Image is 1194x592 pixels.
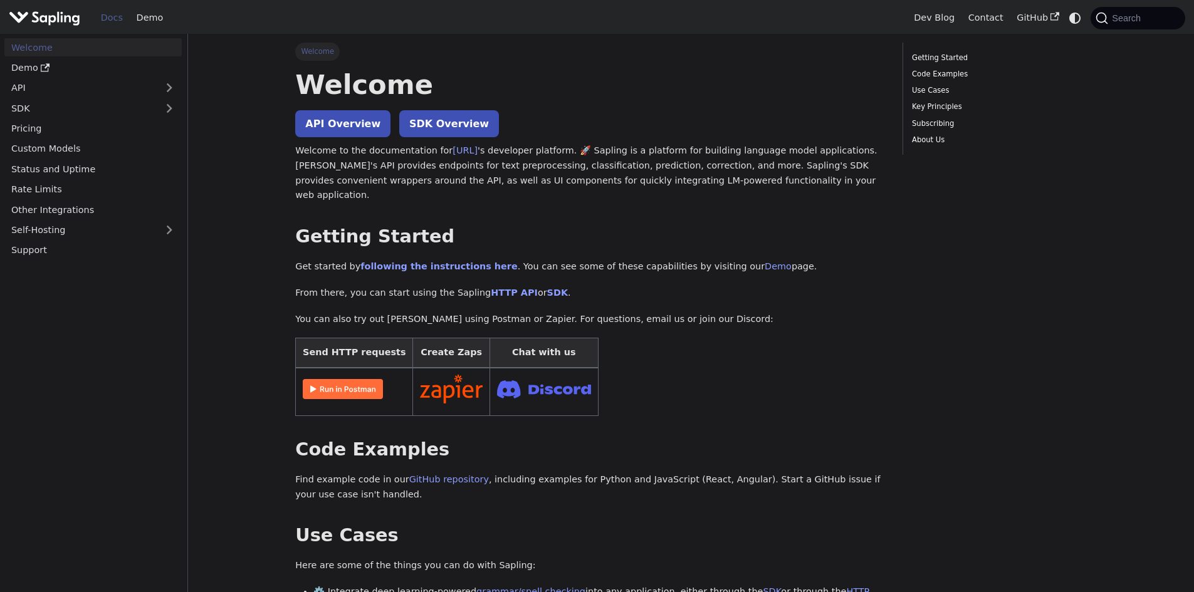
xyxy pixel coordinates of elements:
[912,68,1082,80] a: Code Examples
[961,8,1010,28] a: Contact
[295,524,884,547] h2: Use Cases
[4,120,182,138] a: Pricing
[491,288,538,298] a: HTTP API
[1108,13,1148,23] span: Search
[453,145,478,155] a: [URL]
[295,68,884,101] h1: Welcome
[4,200,182,219] a: Other Integrations
[9,9,80,27] img: Sapling.ai
[1091,7,1185,29] button: Search (Command+K)
[4,180,182,199] a: Rate Limits
[547,288,568,298] a: SDK
[4,241,182,259] a: Support
[295,259,884,274] p: Get started by . You can see some of these capabilities by visiting our page.
[296,338,413,368] th: Send HTTP requests
[295,43,884,60] nav: Breadcrumbs
[4,160,182,178] a: Status and Uptime
[4,140,182,158] a: Custom Models
[912,52,1082,64] a: Getting Started
[295,472,884,502] p: Find example code in our , including examples for Python and JavaScript (React, Angular). Start a...
[295,43,340,60] span: Welcome
[157,99,182,117] button: Expand sidebar category 'SDK'
[4,79,157,97] a: API
[4,59,182,77] a: Demo
[912,134,1082,146] a: About Us
[912,101,1082,113] a: Key Principles
[295,110,390,137] a: API Overview
[295,558,884,573] p: Here are some of the things you can do with Sapling:
[4,221,182,239] a: Self-Hosting
[360,261,517,271] a: following the instructions here
[295,226,884,248] h2: Getting Started
[912,118,1082,130] a: Subscribing
[907,8,961,28] a: Dev Blog
[130,8,170,28] a: Demo
[4,38,182,56] a: Welcome
[94,8,130,28] a: Docs
[295,286,884,301] p: From there, you can start using the Sapling or .
[490,338,598,368] th: Chat with us
[295,312,884,327] p: You can also try out [PERSON_NAME] using Postman or Zapier. For questions, email us or join our D...
[4,99,157,117] a: SDK
[9,9,85,27] a: Sapling.aiSapling.ai
[303,379,383,399] img: Run in Postman
[1066,9,1084,27] button: Switch between dark and light mode (currently system mode)
[420,375,483,403] img: Connect in Zapier
[413,338,490,368] th: Create Zaps
[1010,8,1066,28] a: GitHub
[295,439,884,461] h2: Code Examples
[765,261,792,271] a: Demo
[157,79,182,97] button: Expand sidebar category 'API'
[409,474,489,484] a: GitHub repository
[399,110,499,137] a: SDK Overview
[912,85,1082,96] a: Use Cases
[497,376,591,402] img: Join Discord
[295,143,884,203] p: Welcome to the documentation for 's developer platform. 🚀 Sapling is a platform for building lang...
